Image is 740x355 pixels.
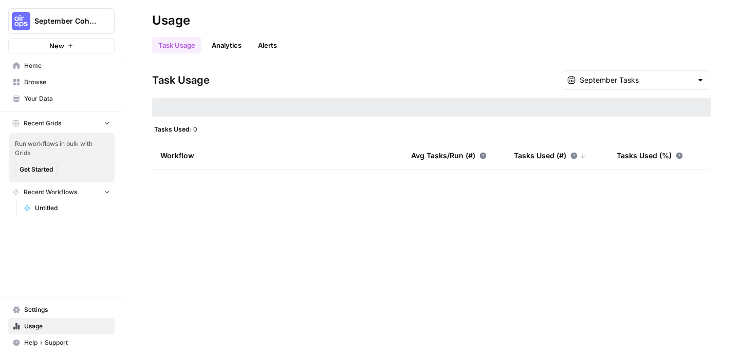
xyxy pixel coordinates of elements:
[8,8,115,34] button: Workspace: September Cohort
[8,74,115,90] a: Browse
[24,188,77,197] span: Recent Workflows
[617,141,683,170] div: Tasks Used (%)
[24,338,110,347] span: Help + Support
[24,322,110,331] span: Usage
[8,116,115,131] button: Recent Grids
[514,141,586,170] div: Tasks Used (#)
[152,73,210,87] span: Task Usage
[34,16,97,26] span: September Cohort
[152,37,201,53] a: Task Usage
[24,78,110,87] span: Browse
[193,125,197,133] span: 0
[15,139,108,158] span: Run workflows in bulk with Grids
[8,38,115,53] button: New
[24,119,61,128] span: Recent Grids
[24,305,110,314] span: Settings
[8,90,115,107] a: Your Data
[49,41,64,51] span: New
[35,203,110,213] span: Untitled
[20,165,53,174] span: Get Started
[8,334,115,351] button: Help + Support
[8,184,115,200] button: Recent Workflows
[8,302,115,318] a: Settings
[154,125,191,133] span: Tasks Used:
[152,12,190,29] div: Usage
[206,37,248,53] a: Analytics
[580,75,692,85] input: September Tasks
[24,94,110,103] span: Your Data
[12,12,30,30] img: September Cohort Logo
[411,141,487,170] div: Avg Tasks/Run (#)
[252,37,283,53] a: Alerts
[160,141,395,170] div: Workflow
[8,58,115,74] a: Home
[15,163,58,176] button: Get Started
[19,200,115,216] a: Untitled
[8,318,115,334] a: Usage
[24,61,110,70] span: Home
